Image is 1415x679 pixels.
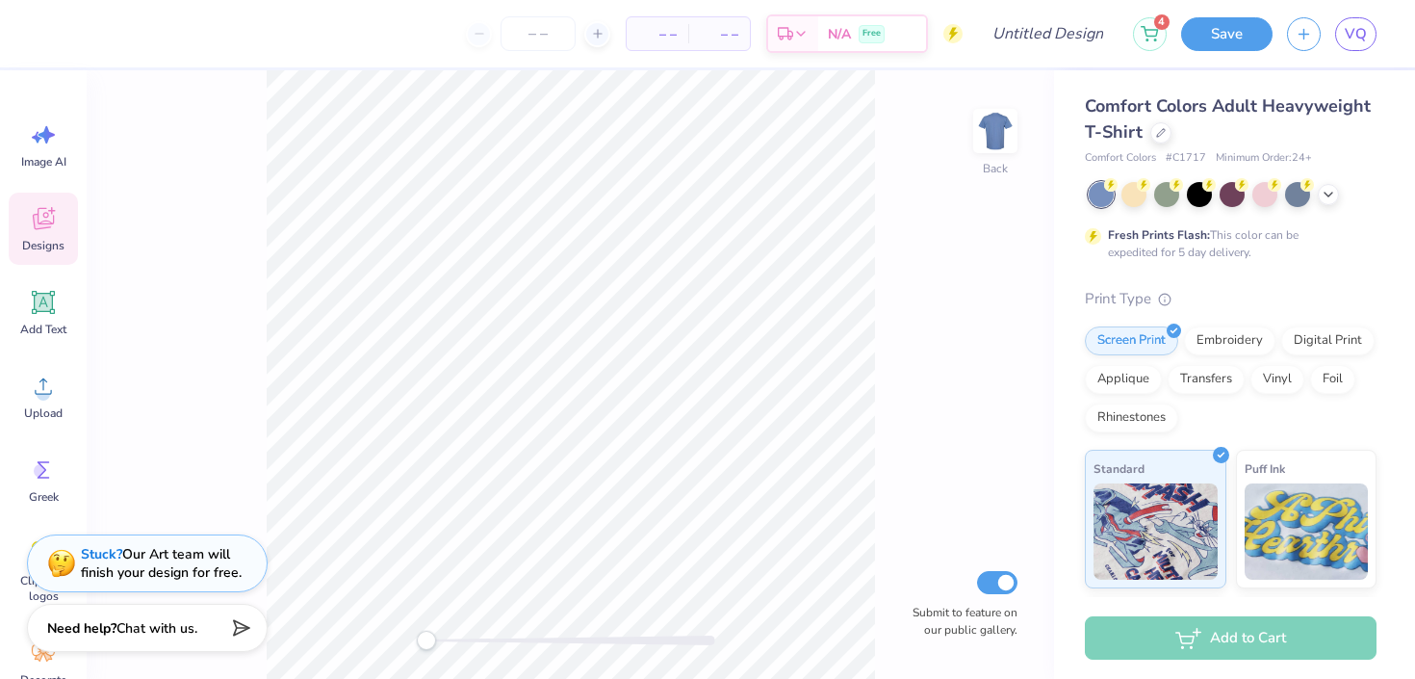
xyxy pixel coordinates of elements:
[1093,483,1218,580] img: Standard
[700,24,738,44] span: – –
[1216,150,1312,167] span: Minimum Order: 24 +
[1310,365,1355,394] div: Foil
[1335,17,1376,51] a: VQ
[976,112,1015,150] img: Back
[1085,288,1376,310] div: Print Type
[47,619,116,638] strong: Need help?
[1245,483,1369,580] img: Puff Ink
[977,14,1119,53] input: Untitled Design
[1085,326,1178,355] div: Screen Print
[501,16,576,51] input: – –
[12,573,75,604] span: Clipart & logos
[862,27,881,40] span: Free
[81,545,122,563] strong: Stuck?
[1245,458,1285,479] span: Puff Ink
[638,24,677,44] span: – –
[1281,326,1375,355] div: Digital Print
[417,631,436,650] div: Accessibility label
[24,405,63,421] span: Upload
[983,160,1008,177] div: Back
[1108,227,1210,243] strong: Fresh Prints Flash:
[1133,17,1167,51] button: 4
[20,322,66,337] span: Add Text
[1168,365,1245,394] div: Transfers
[828,24,851,44] span: N/A
[29,489,59,505] span: Greek
[1154,14,1170,30] span: 4
[1250,365,1304,394] div: Vinyl
[81,545,242,582] div: Our Art team will finish your design for free.
[22,238,64,253] span: Designs
[1085,94,1371,144] span: Comfort Colors Adult Heavyweight T-Shirt
[902,604,1017,639] label: Submit to feature on our public gallery.
[21,154,66,170] span: Image AI
[1184,326,1275,355] div: Embroidery
[1085,404,1178,432] div: Rhinestones
[1108,226,1345,261] div: This color can be expedited for 5 day delivery.
[1181,17,1273,51] button: Save
[116,619,197,638] span: Chat with us.
[1085,365,1162,394] div: Applique
[1166,150,1206,167] span: # C1717
[1085,150,1156,167] span: Comfort Colors
[1093,458,1145,479] span: Standard
[1345,23,1367,45] span: VQ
